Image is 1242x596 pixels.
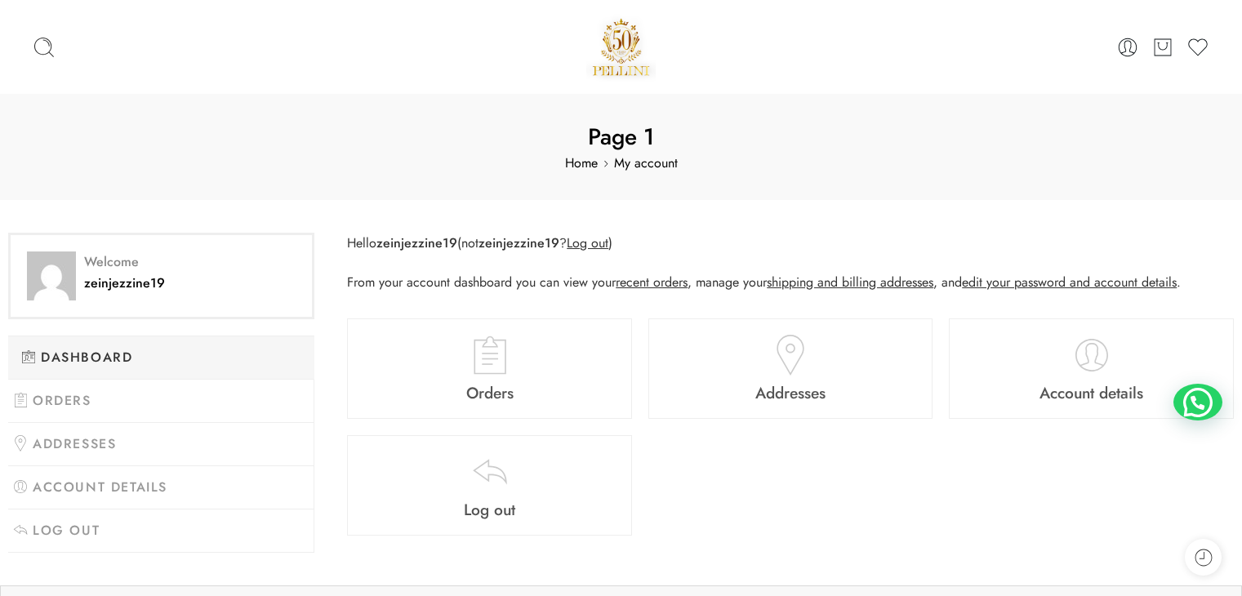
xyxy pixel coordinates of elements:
[347,272,1234,293] p: From your account dashboard you can view your , manage your , and .
[347,318,632,419] a: Orders
[27,251,296,273] span: Welcome
[614,153,678,174] a: My account
[479,234,559,252] strong: zeinjezzine19
[586,12,657,82] a: Pellini -
[565,153,598,174] a: Home
[616,273,688,291] a: recent orders
[1151,36,1174,59] a: Cart
[586,12,657,82] img: Pellini
[648,318,933,419] a: Addresses
[27,273,296,294] span: zeinjezzine19
[8,336,314,380] a: Dashboard
[347,435,632,536] a: Log out
[8,466,314,509] a: Account details
[347,310,1234,543] nav: Account pages
[8,380,314,423] a: Orders
[8,336,314,553] nav: Account pages
[8,423,314,466] a: Addresses
[949,318,1234,419] a: Account details
[347,233,1234,254] p: Hello (not ? )
[376,234,457,252] strong: zeinjezzine19
[567,234,608,252] a: Log out
[767,273,933,291] a: shipping and billing addresses
[33,121,1209,153] span: Page 1
[962,273,1177,291] a: edit your password and account details
[1186,36,1209,59] a: Wishlist
[8,509,314,553] a: Log out
[1116,36,1139,59] a: My Account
